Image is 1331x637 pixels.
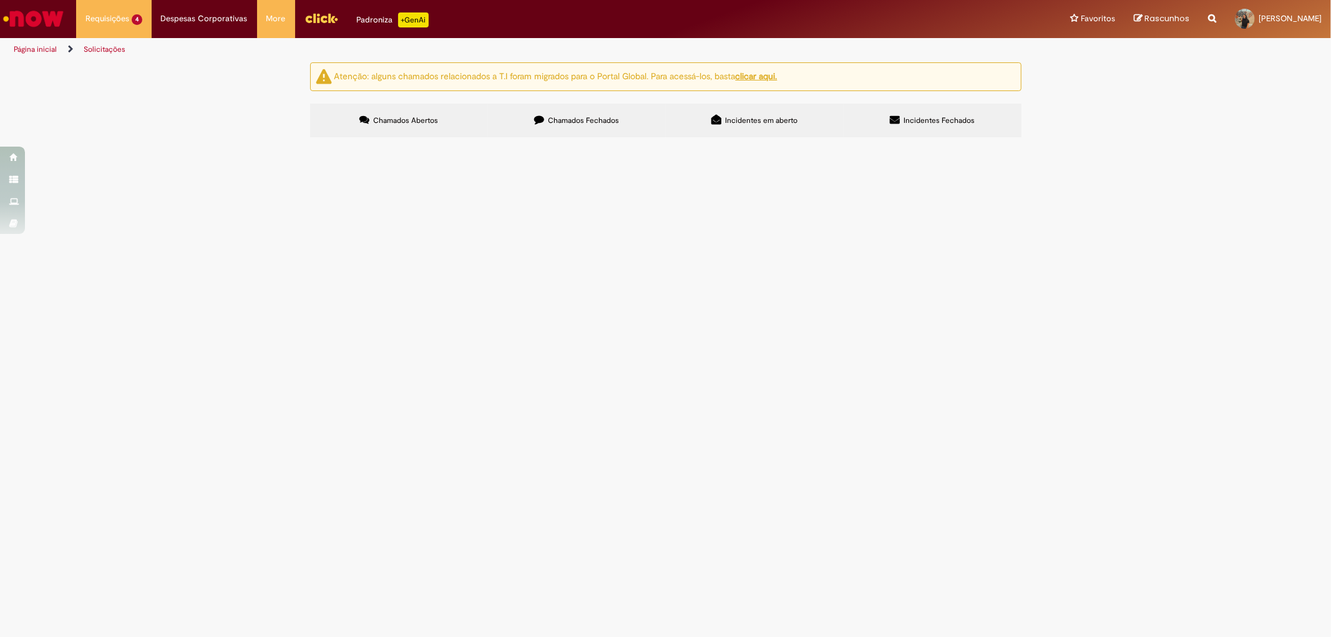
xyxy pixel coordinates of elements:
ng-bind-html: Atenção: alguns chamados relacionados a T.I foram migrados para o Portal Global. Para acessá-los,... [334,71,778,82]
a: Rascunhos [1134,13,1189,25]
ul: Trilhas de página [9,38,878,61]
span: [PERSON_NAME] [1259,13,1322,24]
span: 4 [132,14,142,25]
img: ServiceNow [1,6,66,31]
span: Chamados Abertos [373,115,438,125]
span: Incidentes Fechados [904,115,975,125]
img: click_logo_yellow_360x200.png [305,9,338,27]
div: Padroniza [357,12,429,27]
span: Incidentes em aberto [725,115,797,125]
p: +GenAi [398,12,429,27]
a: Página inicial [14,44,57,54]
span: Chamados Fechados [548,115,619,125]
span: More [266,12,286,25]
span: Despesas Corporativas [161,12,248,25]
a: clicar aqui. [736,71,778,82]
a: Solicitações [84,44,125,54]
span: Favoritos [1081,12,1115,25]
span: Rascunhos [1144,12,1189,24]
span: Requisições [85,12,129,25]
